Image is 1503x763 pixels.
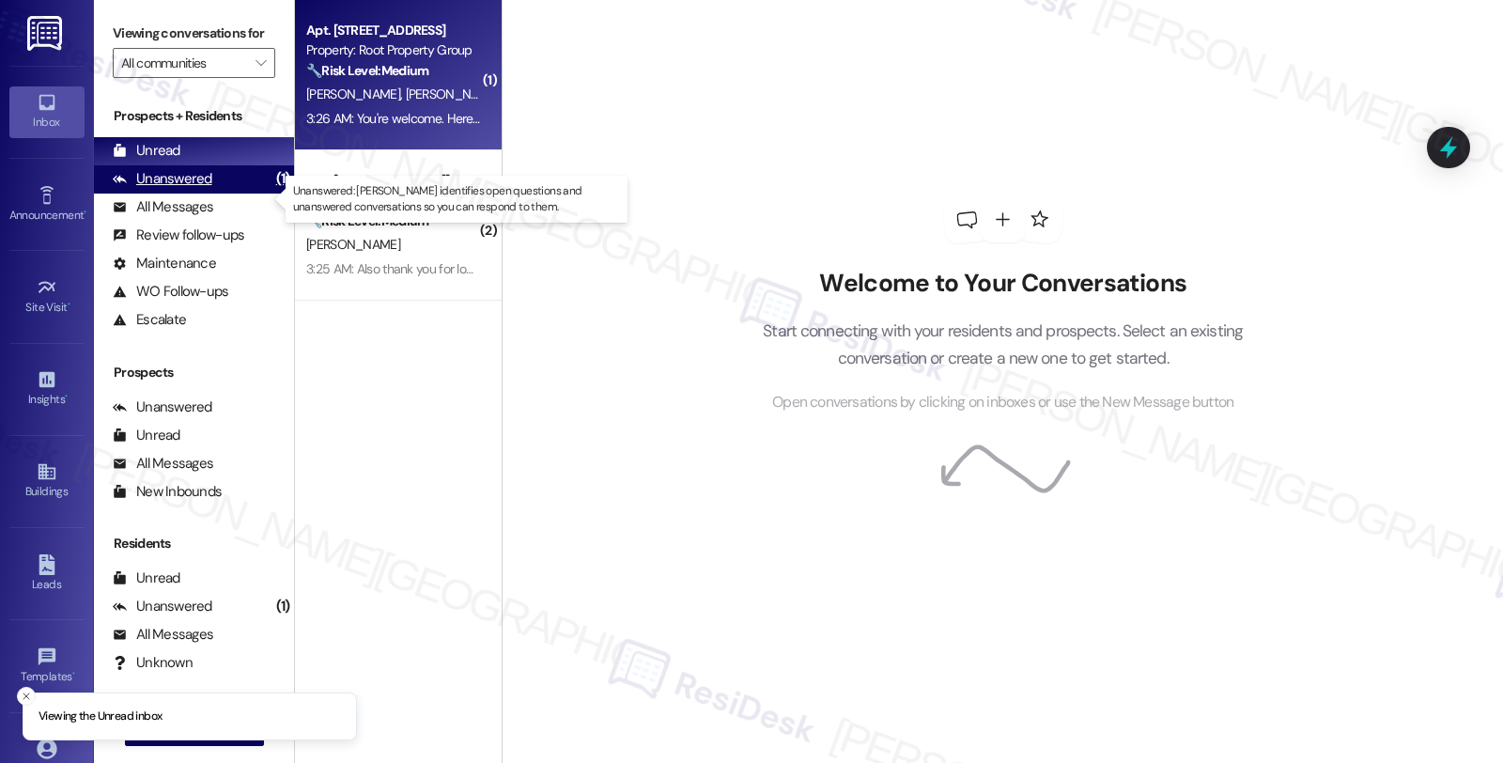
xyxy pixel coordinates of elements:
[306,212,428,229] strong: 🔧 Risk Level: Medium
[306,62,428,79] strong: 🔧 Risk Level: Medium
[94,106,294,126] div: Prospects + Residents
[293,183,620,215] p: Unanswered: [PERSON_NAME] identifies open questions and unanswered conversations so you can respo...
[113,197,213,217] div: All Messages
[113,254,216,273] div: Maintenance
[113,282,228,302] div: WO Follow-ups
[9,549,85,599] a: Leads
[306,40,480,60] div: Property: Root Property Group
[113,454,213,474] div: All Messages
[113,597,212,616] div: Unanswered
[406,86,505,102] span: [PERSON_NAME]
[17,687,36,706] button: Close toast
[9,456,85,506] a: Buildings
[72,667,75,680] span: •
[94,534,294,553] div: Residents
[94,363,294,382] div: Prospects
[256,55,266,70] i: 
[113,397,212,417] div: Unanswered
[735,318,1272,371] p: Start connecting with your residents and prospects. Select an existing conversation or create a n...
[68,298,70,311] span: •
[113,426,180,445] div: Unread
[306,171,480,191] div: Apt. [STREET_ADDRESS][PERSON_NAME]
[306,260,601,277] div: 3:25 AM: Also thank you for looking into the other stuff!
[113,653,193,673] div: Unknown
[113,141,180,161] div: Unread
[9,86,85,137] a: Inbox
[113,625,213,645] div: All Messages
[306,236,400,253] span: [PERSON_NAME]
[271,164,295,194] div: (1)
[306,86,406,102] span: [PERSON_NAME]
[9,272,85,322] a: Site Visit •
[113,482,222,502] div: New Inbounds
[113,169,212,189] div: Unanswered
[113,19,275,48] label: Viewing conversations for
[84,206,86,219] span: •
[113,568,180,588] div: Unread
[735,269,1272,299] h2: Welcome to Your Conversations
[113,310,186,330] div: Escalate
[271,592,295,621] div: (1)
[9,641,85,692] a: Templates •
[306,21,480,40] div: Apt. [STREET_ADDRESS]
[121,48,245,78] input: All communities
[27,16,66,51] img: ResiDesk Logo
[9,364,85,414] a: Insights •
[113,226,244,245] div: Review follow-ups
[65,390,68,403] span: •
[39,708,162,725] p: Viewing the Unread inbox
[772,391,1233,414] span: Open conversations by clicking on inboxes or use the New Message button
